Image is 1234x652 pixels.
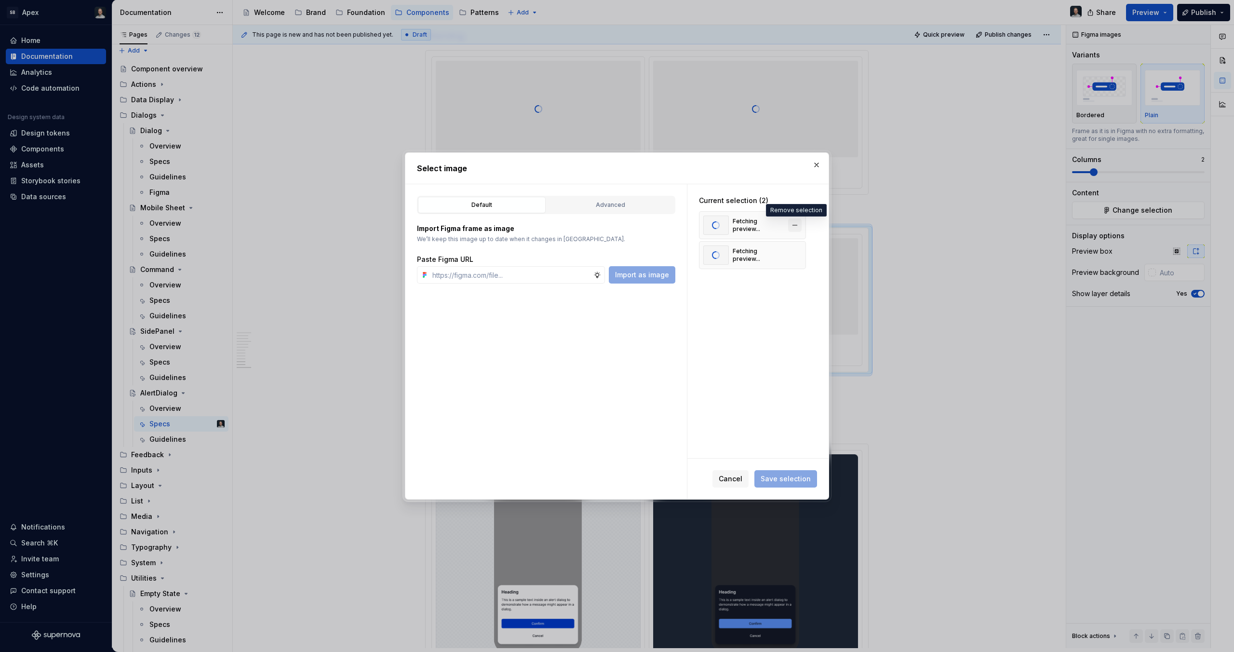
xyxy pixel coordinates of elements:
[712,470,749,488] button: Cancel
[550,200,671,210] div: Advanced
[733,217,784,233] div: Fetching preview...
[417,224,675,233] p: Import Figma frame as image
[417,255,473,264] label: Paste Figma URL
[417,235,675,243] p: We’ll keep this image up to date when it changes in [GEOGRAPHIC_DATA].
[699,196,806,205] div: Current selection (2)
[733,247,784,263] div: Fetching preview...
[766,204,827,217] div: Remove selection
[429,266,593,284] input: https://figma.com/file...
[719,474,742,484] span: Cancel
[417,163,817,174] h2: Select image
[421,200,542,210] div: Default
